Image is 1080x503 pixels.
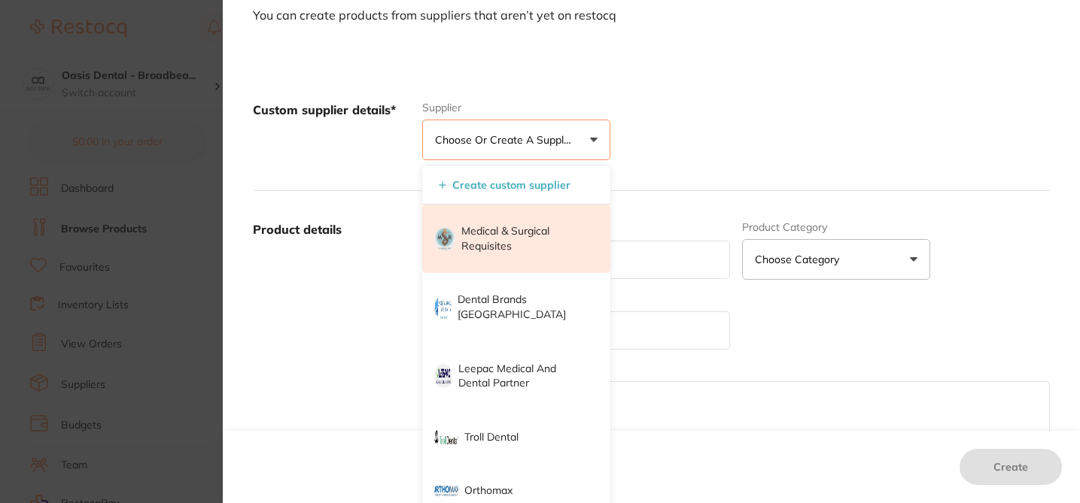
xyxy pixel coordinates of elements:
[23,14,278,278] div: message notification from Restocq, 1w ago. Hi Adriana, ​ Starting 11 August, we’re making some up...
[960,449,1062,485] button: Create
[434,295,452,320] img: supplier image
[434,479,458,503] img: supplier image
[422,120,610,160] button: Choose or create a supplier
[742,221,930,233] label: Product Category
[434,227,456,251] img: supplier image
[464,430,519,445] p: Troll Dental
[435,132,578,147] p: Choose or create a supplier
[422,102,610,114] label: Supplier
[253,7,1050,23] p: You can create products from suppliers that aren’t yet on restocq
[253,221,410,456] label: Product details
[464,483,513,498] p: Orthomax
[65,23,267,377] div: Hi [PERSON_NAME], ​ Starting [DATE], we’re making some updates to our product offerings on the Re...
[461,224,589,253] p: Medical & Surgical Requisites
[434,178,575,192] button: Create custom supplier
[434,364,452,388] img: supplier image
[458,292,589,322] p: Dental Brands [GEOGRAPHIC_DATA]
[434,426,458,450] img: supplier image
[755,252,845,267] p: Choose Category
[34,27,58,51] img: Profile image for Restocq
[65,255,267,268] p: Message from Restocq, sent 1w ago
[458,362,589,391] p: Leepac Medical and Dental Partner
[253,102,410,160] label: Custom supplier details*
[65,23,267,249] div: Message content
[742,239,930,280] button: Choose Category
